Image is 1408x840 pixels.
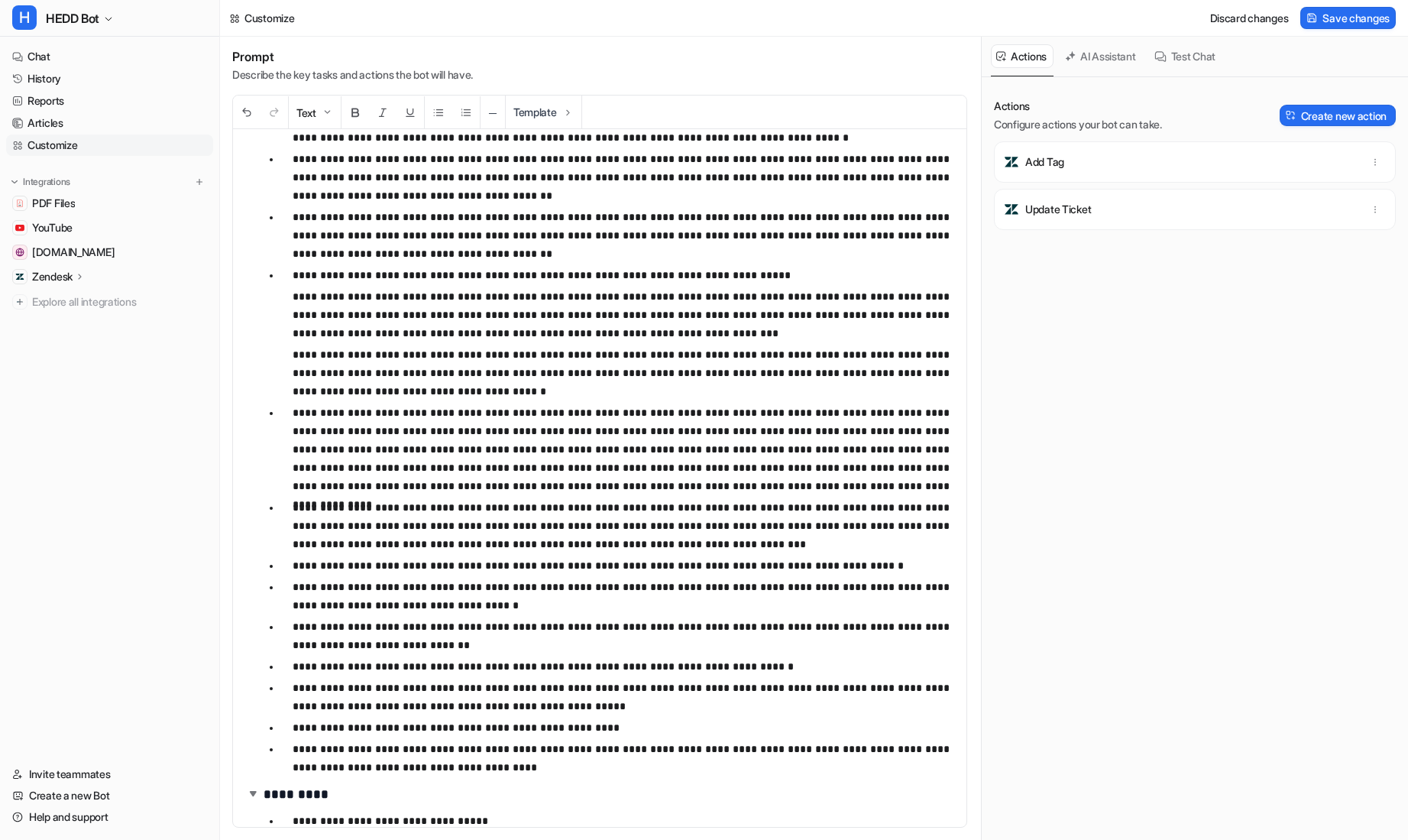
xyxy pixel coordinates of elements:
[15,248,24,257] img: hedd.audio
[46,8,99,29] span: HEDD Bot
[1004,154,1019,170] img: Add Tag icon
[6,785,213,806] a: Create a new Bot
[6,242,213,263] a: hedd.audio[DOMAIN_NAME]
[232,67,473,83] p: Describe the key tasks and actions the bot will have.
[1300,7,1396,29] button: Save changes
[32,220,73,235] span: YouTube
[425,96,452,129] button: Unordered List
[6,112,213,134] a: Articles
[349,106,361,118] img: Bold
[6,90,213,112] a: Reports
[397,96,424,129] button: Underline
[9,177,20,187] img: expand menu
[241,106,253,118] img: Undo
[321,106,333,118] img: Dropdown Down Arrow
[12,294,28,310] img: explore all integrations
[15,199,24,208] img: PDF Files
[15,272,24,281] img: Zendesk
[6,68,213,89] a: History
[1004,202,1019,217] img: Update Ticket icon
[194,177,205,187] img: menu_add.svg
[245,786,261,801] img: expand-arrow.svg
[1286,110,1296,121] img: Create action
[32,196,75,211] span: PDF Files
[15,223,24,232] img: YouTube
[1149,44,1222,68] button: Test Chat
[994,99,1162,114] p: Actions
[1060,44,1143,68] button: AI Assistant
[1025,202,1091,217] p: Update Ticket
[232,49,473,64] h1: Prompt
[991,44,1054,68] button: Actions
[268,106,280,118] img: Redo
[32,245,115,260] span: [DOMAIN_NAME]
[6,764,213,785] a: Invite teammates
[1280,105,1396,126] button: Create new action
[6,135,213,156] a: Customize
[6,193,213,214] a: PDF FilesPDF Files
[244,10,294,26] div: Customize
[341,96,369,129] button: Bold
[261,96,288,129] button: Redo
[6,291,213,313] a: Explore all integrations
[6,806,213,828] a: Help and support
[432,106,445,118] img: Unordered List
[377,106,389,118] img: Italic
[32,269,73,284] p: Zendesk
[994,117,1162,132] p: Configure actions your bot can take.
[562,106,574,118] img: Template
[32,290,207,314] span: Explore all integrations
[289,96,341,129] button: Text
[6,217,213,238] a: YouTubeYouTube
[460,106,472,118] img: Ordered List
[506,96,581,128] button: Template
[369,96,397,129] button: Italic
[1322,10,1390,26] span: Save changes
[233,96,261,129] button: Undo
[481,96,505,129] button: ─
[404,106,416,118] img: Underline
[12,5,37,30] span: H
[1204,7,1295,29] button: Discard changes
[23,176,70,188] p: Integrations
[6,174,75,190] button: Integrations
[6,46,213,67] a: Chat
[452,96,480,129] button: Ordered List
[1025,154,1064,170] p: Add Tag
